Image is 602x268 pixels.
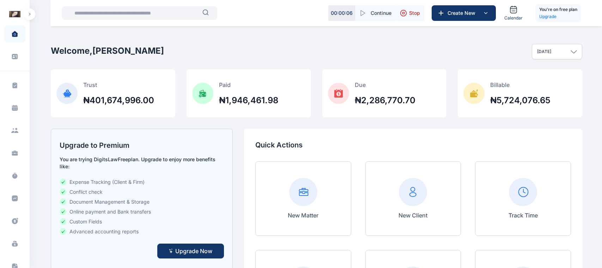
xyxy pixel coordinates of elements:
[445,10,481,17] span: Create New
[396,5,424,21] button: Stop
[490,95,551,106] h2: ₦5,724,076.65
[509,211,538,220] p: Track Time
[60,156,224,170] p: You are trying DigitsLaw Free plan. Upgrade to enjoy more benefits like:
[69,198,150,205] span: Document Management & Storage
[288,211,318,220] p: New Matter
[60,140,224,150] h2: Upgrade to Premium
[371,10,391,17] span: Continue
[83,81,154,89] p: Trust
[504,15,523,21] span: Calendar
[539,6,577,13] h5: You're on free plan
[51,45,164,57] h2: Welcome, [PERSON_NAME]
[399,211,427,220] p: New Client
[219,95,278,106] h2: ₦1,946,461.98
[69,208,151,215] span: Online payment and Bank transfers
[537,49,551,54] p: [DATE]
[409,10,420,17] span: Stop
[255,140,571,150] p: Quick Actions
[355,81,415,89] p: Due
[69,218,102,225] span: Custom Fields
[490,81,551,89] p: Billable
[83,95,154,106] h2: ₦401,674,996.00
[355,95,415,106] h2: ₦2,286,770.70
[69,179,145,186] span: Expense Tracking (Client & Firm)
[157,244,224,258] button: Upgrade Now
[501,2,525,24] a: Calendar
[69,228,139,235] span: Advanced accounting reports
[69,188,103,196] span: Conflict check
[175,247,212,255] span: Upgrade Now
[432,5,496,21] button: Create New
[219,81,278,89] p: Paid
[539,13,577,20] a: Upgrade
[355,5,396,21] button: Continue
[331,10,353,17] p: 00 : 00 : 06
